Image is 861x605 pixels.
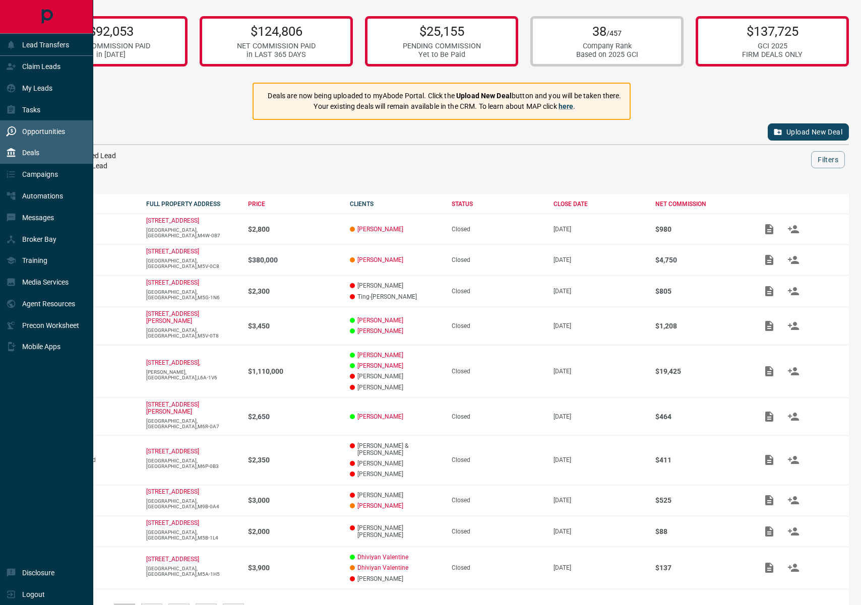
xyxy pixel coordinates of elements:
[456,92,512,100] strong: Upload New Deal
[146,401,199,415] p: [STREET_ADDRESS][PERSON_NAME]
[655,287,747,295] p: $805
[146,258,238,269] p: [GEOGRAPHIC_DATA],[GEOGRAPHIC_DATA],M5V-0C8
[350,492,442,499] p: [PERSON_NAME]
[781,225,806,232] span: Match Clients
[72,24,150,39] p: $92,053
[248,564,340,572] p: $3,900
[757,256,781,263] span: Add / View Documents
[553,497,645,504] p: [DATE]
[742,50,803,59] div: FIRM DEALS ONLY
[357,317,403,324] a: [PERSON_NAME]
[452,288,543,295] div: Closed
[146,227,238,238] p: [GEOGRAPHIC_DATA],[GEOGRAPHIC_DATA],M4W-0B7
[248,527,340,535] p: $2,000
[146,289,238,300] p: [GEOGRAPHIC_DATA],[GEOGRAPHIC_DATA],M5G-1N6
[248,256,340,264] p: $380,000
[268,91,621,101] p: Deals are now being uploaded to myAbode Portal. Click the button and you will be taken there.
[248,287,340,295] p: $2,300
[350,373,442,380] p: [PERSON_NAME]
[268,101,621,112] p: Your existing deals will remain available in the CRM. To learn about MAP click .
[146,217,199,224] a: [STREET_ADDRESS]
[350,524,442,539] p: [PERSON_NAME] [PERSON_NAME]
[452,226,543,233] div: Closed
[248,413,340,421] p: $2,650
[403,42,481,50] div: PENDING COMMISSION
[757,456,781,463] span: Add / View Documents
[350,200,442,208] div: CLIENTS
[553,322,645,329] p: [DATE]
[237,42,316,50] div: NET COMMISSION PAID
[757,322,781,329] span: Add / View Documents
[655,256,747,264] p: $4,750
[146,556,199,563] a: [STREET_ADDRESS]
[146,359,200,366] a: [STREET_ADDRESS],
[452,200,543,208] div: STATUS
[452,497,543,504] div: Closed
[655,413,747,421] p: $464
[757,496,781,503] span: Add / View Documents
[655,527,747,535] p: $88
[146,327,238,339] p: [GEOGRAPHIC_DATA],[GEOGRAPHIC_DATA],M5V-0T8
[146,200,238,208] div: FULL PROPERTY ADDRESS
[757,527,781,534] span: Add / View Documents
[576,50,638,59] div: Based on 2025 GCI
[72,50,150,59] div: in [DATE]
[811,151,845,168] button: Filters
[146,418,238,429] p: [GEOGRAPHIC_DATA],[GEOGRAPHIC_DATA],M6R-0A7
[781,367,806,374] span: Match Clients
[237,24,316,39] p: $124,806
[350,384,442,391] p: [PERSON_NAME]
[146,448,199,455] a: [STREET_ADDRESS]
[781,496,806,503] span: Match Clients
[146,279,199,286] p: [STREET_ADDRESS]
[248,367,340,375] p: $1,110,000
[655,456,747,464] p: $411
[357,226,403,233] a: [PERSON_NAME]
[757,287,781,294] span: Add / View Documents
[146,498,238,509] p: [GEOGRAPHIC_DATA],[GEOGRAPHIC_DATA],M9B-0A4
[72,42,150,50] div: NET COMMISSION PAID
[781,413,806,420] span: Match Clients
[146,310,199,324] p: [STREET_ADDRESS][PERSON_NAME]
[757,367,781,374] span: Add / View Documents
[357,352,403,359] a: [PERSON_NAME]
[781,322,806,329] span: Match Clients
[655,367,747,375] p: $19,425
[146,488,199,495] p: [STREET_ADDRESS]
[146,519,199,526] a: [STREET_ADDRESS]
[781,456,806,463] span: Match Clients
[655,225,747,233] p: $980
[655,322,747,330] p: $1,208
[350,282,442,289] p: [PERSON_NAME]
[781,256,806,263] span: Match Clients
[781,564,806,571] span: Match Clients
[403,24,481,39] p: $25,155
[553,200,645,208] div: CLOSE DATE
[553,288,645,295] p: [DATE]
[655,564,747,572] p: $137
[553,528,645,535] p: [DATE]
[357,362,403,369] a: [PERSON_NAME]
[757,413,781,420] span: Add / View Documents
[576,42,638,50] div: Company Rank
[350,442,442,456] p: [PERSON_NAME] & [PERSON_NAME]
[553,226,645,233] p: [DATE]
[781,287,806,294] span: Match Clients
[452,322,543,329] div: Closed
[248,496,340,504] p: $3,000
[757,225,781,232] span: Add / View Documents
[781,527,806,534] span: Match Clients
[350,575,442,582] p: [PERSON_NAME]
[357,554,408,561] a: Dhiviyan Valentine
[742,24,803,39] p: $137,725
[403,50,481,59] div: Yet to Be Paid
[559,102,574,110] a: here
[606,29,622,38] span: /457
[146,248,199,255] a: [STREET_ADDRESS]
[452,528,543,535] div: Closed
